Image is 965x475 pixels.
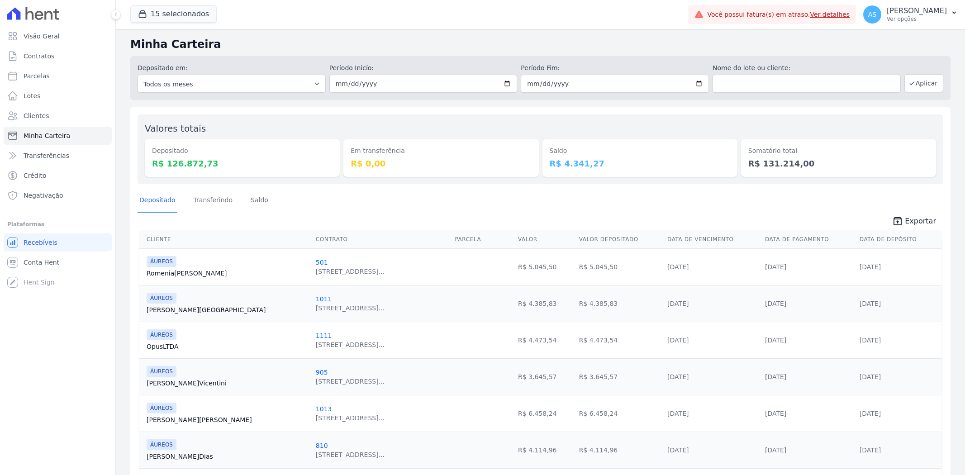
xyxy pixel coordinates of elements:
p: Ver opções [887,15,947,23]
td: R$ 4.114,96 [514,432,575,468]
td: R$ 4.385,83 [575,285,664,322]
p: [PERSON_NAME] [887,6,947,15]
a: [DATE] [765,300,786,307]
a: Romenia[PERSON_NAME] [147,269,309,278]
div: [STREET_ADDRESS]... [316,304,385,313]
td: R$ 4.473,54 [514,322,575,358]
a: [DATE] [667,263,689,271]
a: [DATE] [765,410,786,417]
th: Valor [514,230,575,249]
a: [DATE] [860,337,881,344]
a: [DATE] [765,373,786,380]
dd: R$ 0,00 [351,157,531,170]
th: Parcela [451,230,514,249]
a: [DATE] [860,373,881,380]
span: ÁUREOS [147,293,176,304]
label: Valores totais [145,123,206,134]
span: ÁUREOS [147,366,176,377]
a: Negativação [4,186,112,204]
span: ÁUREOS [147,403,176,413]
a: Saldo [249,189,270,213]
span: Recebíveis [24,238,57,247]
a: Lotes [4,87,112,105]
span: Conta Hent [24,258,59,267]
span: Clientes [24,111,49,120]
td: R$ 6.458,24 [575,395,664,432]
div: [STREET_ADDRESS]... [316,267,385,276]
a: [PERSON_NAME]Vicentini [147,379,309,388]
a: unarchive Exportar [885,216,943,228]
a: Crédito [4,166,112,185]
th: Valor Depositado [575,230,664,249]
a: Visão Geral [4,27,112,45]
a: [DATE] [667,446,689,454]
a: Transferindo [192,189,235,213]
a: OpusLTDA [147,342,309,351]
span: ÁUREOS [147,329,176,340]
a: Conta Hent [4,253,112,271]
a: 905 [316,369,328,376]
div: [STREET_ADDRESS]... [316,340,385,349]
span: ÁUREOS [147,256,176,267]
label: Período Fim: [521,63,709,73]
button: AS [PERSON_NAME] Ver opções [856,2,965,27]
a: [DATE] [860,410,881,417]
a: 1011 [316,295,332,303]
h2: Minha Carteira [130,36,951,52]
td: R$ 3.645,57 [514,358,575,395]
dt: Depositado [152,146,333,156]
td: R$ 6.458,24 [514,395,575,432]
a: Parcelas [4,67,112,85]
button: Aplicar [904,74,943,92]
a: [DATE] [765,337,786,344]
span: Minha Carteira [24,131,70,140]
span: ÁUREOS [147,439,176,450]
td: R$ 4.385,83 [514,285,575,322]
a: 501 [316,259,328,266]
a: [DATE] [667,410,689,417]
span: Você possui fatura(s) em atraso. [707,10,850,19]
a: Contratos [4,47,112,65]
a: [DATE] [860,300,881,307]
a: [PERSON_NAME]Dias [147,452,309,461]
td: R$ 4.473,54 [575,322,664,358]
dt: Saldo [550,146,730,156]
label: Nome do lote ou cliente: [713,63,901,73]
th: Data de Pagamento [761,230,856,249]
a: [DATE] [667,373,689,380]
a: Ver detalhes [810,11,850,18]
a: Recebíveis [4,233,112,252]
dt: Em transferência [351,146,531,156]
dd: R$ 4.341,27 [550,157,730,170]
span: Parcelas [24,71,50,81]
span: Lotes [24,91,41,100]
td: R$ 5.045,50 [575,248,664,285]
div: [STREET_ADDRESS]... [316,377,385,386]
th: Cliente [139,230,312,249]
span: Visão Geral [24,32,60,41]
a: [DATE] [765,263,786,271]
a: [DATE] [860,263,881,271]
dd: R$ 131.214,00 [748,157,929,170]
a: Clientes [4,107,112,125]
div: [STREET_ADDRESS]... [316,413,385,423]
span: Negativação [24,191,63,200]
a: Depositado [138,189,177,213]
a: [PERSON_NAME][PERSON_NAME] [147,415,309,424]
a: 810 [316,442,328,449]
a: [DATE] [667,337,689,344]
dt: Somatório total [748,146,929,156]
a: [DATE] [667,300,689,307]
th: Data de Depósito [856,230,941,249]
a: [PERSON_NAME][GEOGRAPHIC_DATA] [147,305,309,314]
dd: R$ 126.872,73 [152,157,333,170]
i: unarchive [892,216,903,227]
th: Data de Vencimento [664,230,761,249]
th: Contrato [312,230,452,249]
span: AS [868,11,876,18]
td: R$ 3.645,57 [575,358,664,395]
a: [DATE] [860,446,881,454]
span: Crédito [24,171,47,180]
td: R$ 5.045,50 [514,248,575,285]
div: Plataformas [7,219,108,230]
